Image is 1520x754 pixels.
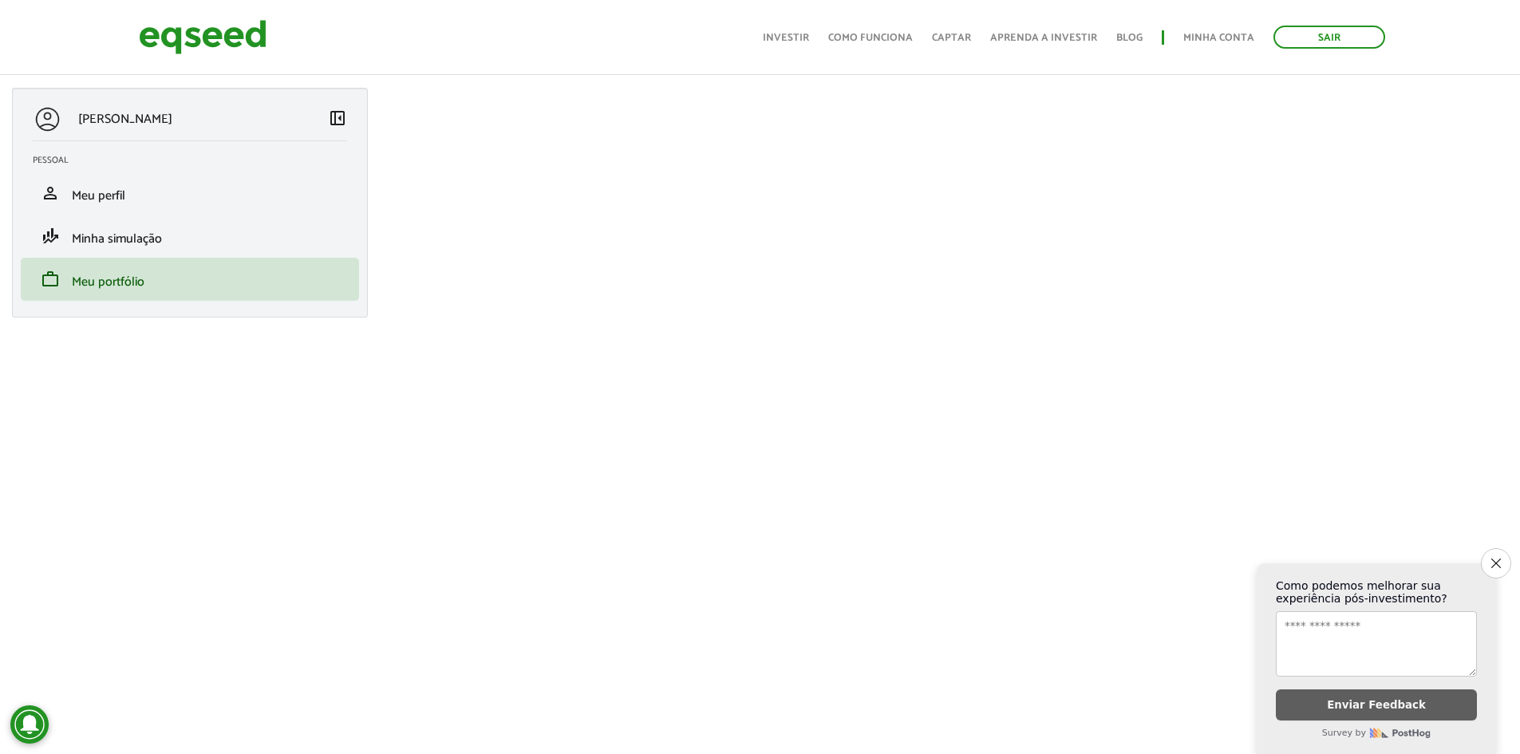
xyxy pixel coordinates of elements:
[33,270,347,289] a: workMeu portfólio
[1183,33,1254,43] a: Minha conta
[828,33,913,43] a: Como funciona
[21,258,359,301] li: Meu portfólio
[33,184,347,203] a: personMeu perfil
[78,112,172,127] p: [PERSON_NAME]
[21,215,359,258] li: Minha simulação
[41,270,60,289] span: work
[139,16,266,58] img: EqSeed
[72,271,144,293] span: Meu portfólio
[328,109,347,128] span: left_panel_close
[41,184,60,203] span: person
[33,227,347,246] a: finance_modeMinha simulação
[1116,33,1143,43] a: Blog
[21,172,359,215] li: Meu perfil
[328,109,347,131] a: Colapsar menu
[33,156,359,165] h2: Pessoal
[41,227,60,246] span: finance_mode
[1273,26,1385,49] a: Sair
[990,33,1097,43] a: Aprenda a investir
[72,228,162,250] span: Minha simulação
[932,33,971,43] a: Captar
[72,185,125,207] span: Meu perfil
[763,33,809,43] a: Investir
